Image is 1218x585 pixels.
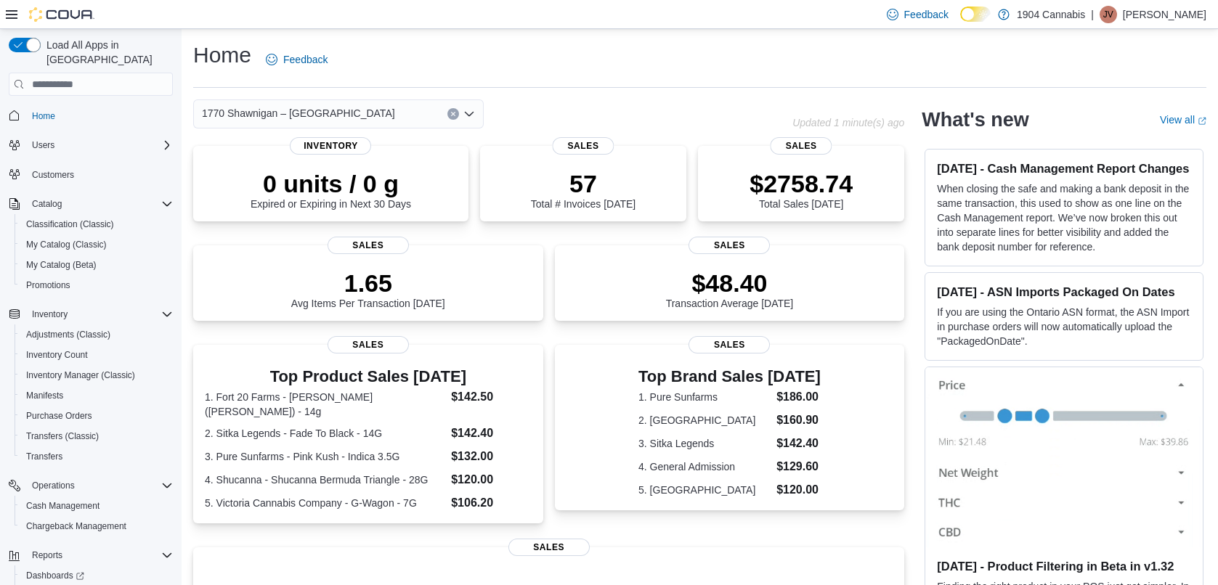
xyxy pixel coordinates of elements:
div: Avg Items Per Transaction [DATE] [291,269,445,309]
button: Reports [3,545,179,565]
button: Inventory [26,306,73,323]
dt: 3. Pure Sunfarms - Pink Kush - Indica 3.5G [205,449,445,464]
dd: $142.50 [451,388,531,406]
button: Operations [3,475,179,496]
button: Classification (Classic) [15,214,179,234]
span: Feedback [283,52,328,67]
p: Updated 1 minute(s) ago [792,117,904,128]
dd: $142.40 [451,425,531,442]
dd: $142.40 [776,435,821,452]
input: Dark Mode [960,7,991,22]
p: [PERSON_NAME] [1123,6,1206,23]
span: Inventory Manager (Classic) [26,369,135,381]
button: Catalog [26,195,68,213]
dt: 4. Shucanna - Shucanna Bermuda Triangle - 28G [205,472,445,487]
a: Promotions [20,277,76,294]
a: Purchase Orders [20,407,98,425]
button: Promotions [15,275,179,295]
span: My Catalog (Beta) [20,256,173,274]
button: Adjustments (Classic) [15,324,179,345]
h2: What's new [922,108,1028,131]
p: $2758.74 [750,169,853,198]
span: Inventory Manager (Classic) [20,367,173,384]
h1: Home [193,41,251,70]
a: Dashboards [20,567,90,584]
span: Adjustments (Classic) [20,326,173,343]
span: Users [32,139,54,151]
span: Sales [328,336,409,353]
button: Inventory [3,304,179,324]
button: Cash Management [15,496,179,516]
span: 1770 Shawnigan – [GEOGRAPHIC_DATA] [202,105,395,122]
p: 1.65 [291,269,445,298]
dd: $186.00 [776,388,821,406]
button: Users [26,136,60,154]
span: Catalog [32,198,62,210]
span: Sales [689,237,770,254]
span: JV [1103,6,1113,23]
span: Manifests [20,387,173,404]
span: Sales [328,237,409,254]
button: Catalog [3,194,179,214]
span: Customers [32,169,74,181]
span: Sales [771,137,832,155]
dt: 2. [GEOGRAPHIC_DATA] [638,413,771,427]
a: My Catalog (Beta) [20,256,102,274]
a: View allExternal link [1160,114,1206,126]
a: Classification (Classic) [20,216,120,233]
button: My Catalog (Beta) [15,255,179,275]
a: Adjustments (Classic) [20,326,116,343]
span: Transfers [26,451,62,462]
button: Users [3,135,179,155]
dd: $120.00 [776,481,821,499]
dt: 2. Sitka Legends - Fade To Black - 14G [205,426,445,441]
span: Transfers (Classic) [20,427,173,445]
a: Inventory Count [20,346,94,364]
dd: $132.00 [451,448,531,465]
span: Operations [32,480,75,491]
p: 1904 Cannabis [1017,6,1085,23]
a: Cash Management [20,497,105,515]
span: Purchase Orders [20,407,173,425]
span: Home [26,106,173,124]
span: Inventory [26,306,173,323]
span: Operations [26,477,173,494]
dt: 4. General Admission [638,459,771,474]
span: Dark Mode [960,22,961,22]
span: Transfers [20,448,173,465]
dd: $120.00 [451,471,531,488]
p: If you are using the Ontario ASN format, the ASN Import in purchase orders will now automatically... [937,305,1191,348]
dd: $106.20 [451,494,531,512]
a: Inventory Manager (Classic) [20,367,141,384]
span: Purchase Orders [26,410,92,422]
p: $48.40 [666,269,794,298]
span: Promotions [20,277,173,294]
span: Classification (Classic) [20,216,173,233]
p: When closing the safe and making a bank deposit in the same transaction, this used to show as one... [937,181,1191,254]
button: Transfers [15,446,179,467]
button: Customers [3,164,179,185]
dt: 3. Sitka Legends [638,436,771,451]
span: Cash Management [26,500,100,512]
dd: $129.60 [776,458,821,475]
span: Inventory [32,308,68,320]
span: Load All Apps in [GEOGRAPHIC_DATA] [41,38,173,67]
button: Transfers (Classic) [15,426,179,446]
span: Feedback [904,7,949,22]
span: Catalog [26,195,173,213]
a: Chargeback Management [20,517,132,535]
h3: Top Brand Sales [DATE] [638,368,821,385]
span: Cash Management [20,497,173,515]
a: Home [26,107,61,125]
span: Chargeback Management [26,520,126,532]
div: Expired or Expiring in Next 30 Days [251,169,411,210]
button: My Catalog (Classic) [15,234,179,255]
span: Sales [552,137,614,155]
p: 57 [531,169,636,198]
span: My Catalog (Classic) [26,239,107,250]
button: Inventory Count [15,345,179,365]
div: Total # Invoices [DATE] [531,169,636,210]
h3: [DATE] - Product Filtering in Beta in v1.32 [937,559,1191,573]
h3: [DATE] - ASN Imports Packaged On Dates [937,285,1191,299]
dt: 1. Pure Sunfarms [638,390,771,404]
